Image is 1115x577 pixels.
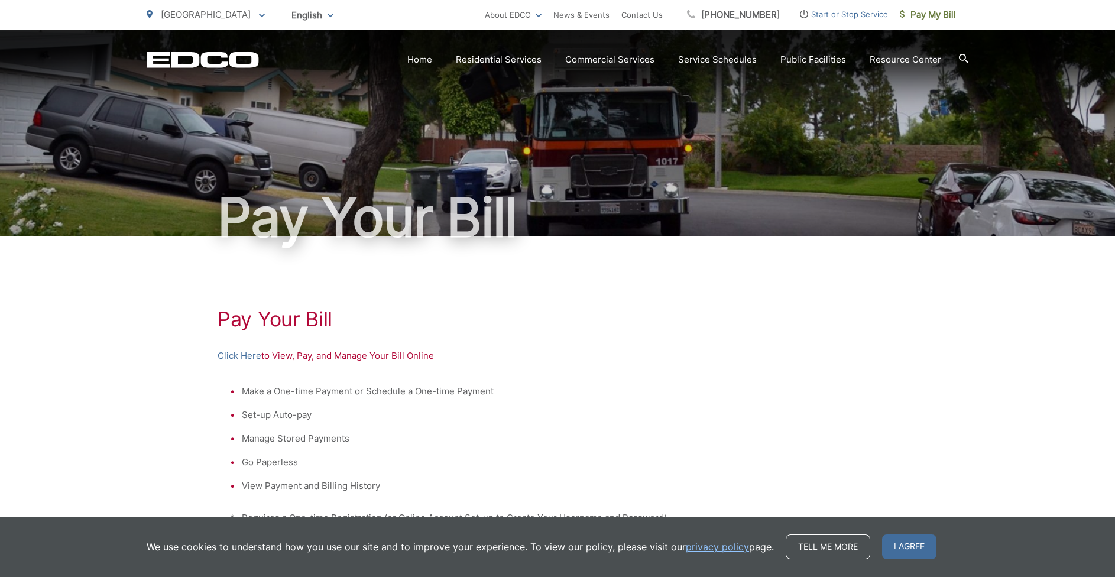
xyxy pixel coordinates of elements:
[147,51,259,68] a: EDCD logo. Return to the homepage.
[242,432,885,446] li: Manage Stored Payments
[780,53,846,67] a: Public Facilities
[900,8,956,22] span: Pay My Bill
[553,8,610,22] a: News & Events
[147,540,774,554] p: We use cookies to understand how you use our site and to improve your experience. To view our pol...
[686,540,749,554] a: privacy policy
[218,307,897,331] h1: Pay Your Bill
[230,511,885,525] p: * Requires a One-time Registration (or Online Account Set-up to Create Your Username and Password)
[407,53,432,67] a: Home
[218,349,897,363] p: to View, Pay, and Manage Your Bill Online
[218,349,261,363] a: Click Here
[786,534,870,559] a: Tell me more
[485,8,542,22] a: About EDCO
[147,188,968,247] h1: Pay Your Bill
[621,8,663,22] a: Contact Us
[242,479,885,493] li: View Payment and Billing History
[678,53,757,67] a: Service Schedules
[242,455,885,469] li: Go Paperless
[882,534,936,559] span: I agree
[870,53,941,67] a: Resource Center
[456,53,542,67] a: Residential Services
[565,53,654,67] a: Commercial Services
[283,5,342,25] span: English
[161,9,251,20] span: [GEOGRAPHIC_DATA]
[242,384,885,398] li: Make a One-time Payment or Schedule a One-time Payment
[242,408,885,422] li: Set-up Auto-pay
